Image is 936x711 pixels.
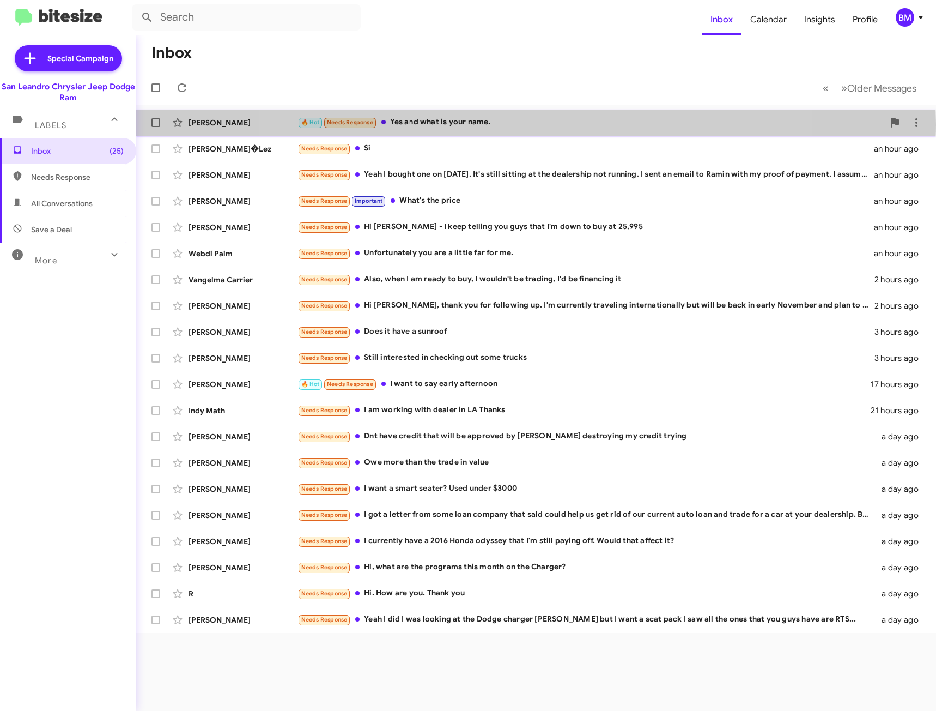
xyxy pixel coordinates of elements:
div: I am working with dealer in LA Thanks [297,404,871,417]
span: Needs Response [301,197,348,204]
div: an hour ago [874,170,927,180]
div: Does it have a sunroof [297,326,874,338]
div: an hour ago [874,143,927,154]
span: Profile [844,4,886,35]
div: [PERSON_NAME] [189,300,297,311]
div: 17 hours ago [871,379,927,390]
span: Needs Response [301,616,348,623]
div: 3 hours ago [874,327,927,338]
span: Needs Response [31,172,124,183]
div: Hi, what are the programs this month on the Charger? [297,561,877,574]
span: » [841,81,847,95]
a: Inbox [702,4,741,35]
span: Labels [35,120,66,130]
div: [PERSON_NAME] [189,562,297,573]
div: I currently have a 2016 Honda odyssey that I'm still paying off. Would that affect it? [297,535,877,547]
div: 2 hours ago [874,300,927,311]
button: Previous [816,77,835,99]
span: Needs Response [327,381,373,388]
div: Hi [PERSON_NAME], thank you for following up. I'm currently traveling internationally but will be... [297,299,874,312]
span: Needs Response [301,564,348,571]
div: Yeah I did I was looking at the Dodge charger [PERSON_NAME] but I want a scat pack I saw all the ... [297,613,877,626]
div: Yes and what is your name. [297,116,884,129]
div: a day ago [877,484,927,495]
span: Older Messages [847,82,916,94]
div: R [189,588,297,599]
div: [PERSON_NAME] [189,222,297,233]
div: an hour ago [874,248,927,259]
span: All Conversations [31,198,93,209]
span: Needs Response [301,433,348,440]
span: Inbox [31,146,124,156]
span: Needs Response [301,538,348,545]
div: [PERSON_NAME] [189,353,297,364]
span: Needs Response [301,276,348,283]
span: Needs Response [327,119,373,126]
div: a day ago [877,431,927,442]
span: 🔥 Hot [301,381,320,388]
div: Also, when I am ready to buy, I wouldn't be trading, I'd be financing it [297,273,874,286]
div: I got a letter from some loan company that said could help us get rid of our current auto loan an... [297,509,877,521]
a: Special Campaign [15,45,122,71]
div: [PERSON_NAME]�Lez [189,143,297,154]
div: Hi [PERSON_NAME] - I keep telling you guys that I'm down to buy at 25,995 [297,221,874,233]
div: I want to say early afternoon [297,378,871,390]
div: Si [297,142,874,155]
div: Still interested in checking out some trucks [297,352,874,364]
div: [PERSON_NAME] [189,379,297,390]
a: Insights [795,4,844,35]
span: Special Campaign [47,53,113,64]
h1: Inbox [151,44,192,62]
span: Needs Response [301,590,348,597]
input: Search [132,4,361,31]
div: a day ago [877,457,927,468]
span: Needs Response [301,354,348,361]
span: Needs Response [301,328,348,335]
div: 21 hours ago [871,405,927,416]
div: [PERSON_NAME] [189,457,297,468]
span: Needs Response [301,485,348,492]
div: Dnt have credit that will be approved by [PERSON_NAME] destroying my credit trying [297,430,877,443]
span: More [35,256,57,266]
div: 2 hours ago [874,274,927,285]
div: [PERSON_NAME] [189,196,297,207]
nav: Page navigation example [817,77,923,99]
div: I want a smart seater? Used under $3000 [297,483,877,495]
span: (25) [110,146,124,156]
div: [PERSON_NAME] [189,431,297,442]
div: Yeah I bought one on [DATE]. It's still sitting at the dealership not running. I sent an email to... [297,168,874,181]
div: [PERSON_NAME] [189,117,297,128]
div: 3 hours ago [874,353,927,364]
div: [PERSON_NAME] [189,170,297,180]
div: [PERSON_NAME] [189,614,297,625]
span: Save a Deal [31,224,72,235]
span: Needs Response [301,250,348,257]
div: Vangelma Carrier [189,274,297,285]
div: an hour ago [874,196,927,207]
div: a day ago [877,536,927,547]
div: Unfortunately you are a little far for me. [297,247,874,260]
button: BM [886,8,924,27]
span: Needs Response [301,511,348,519]
span: 🔥 Hot [301,119,320,126]
div: [PERSON_NAME] [189,510,297,521]
div: a day ago [877,510,927,521]
div: [PERSON_NAME] [189,327,297,338]
span: « [823,81,829,95]
div: Indy Math [189,405,297,416]
div: Owe more than the trade in value [297,456,877,469]
div: [PERSON_NAME] [189,484,297,495]
div: [PERSON_NAME] [189,536,297,547]
a: Calendar [741,4,795,35]
div: a day ago [877,588,927,599]
span: Needs Response [301,407,348,414]
div: Hi. How are you. Thank you [297,587,877,600]
div: Webdi Paim [189,248,297,259]
div: What's the price [297,195,874,207]
span: Important [355,197,383,204]
div: an hour ago [874,222,927,233]
span: Needs Response [301,171,348,178]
